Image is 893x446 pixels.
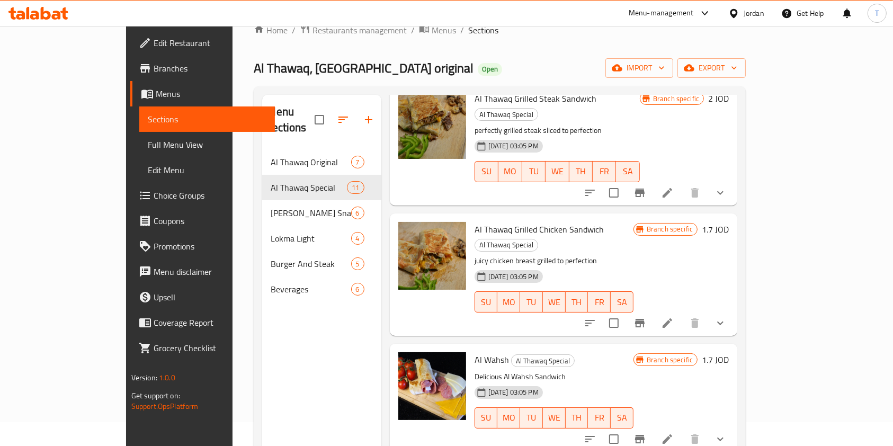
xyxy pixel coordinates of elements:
[271,156,351,168] span: Al Thawaq Original
[593,161,616,182] button: FR
[130,183,275,208] a: Choice Groups
[262,145,381,306] nav: Menu sections
[484,141,543,151] span: [DATE] 03:05 PM
[605,58,673,78] button: import
[597,164,612,179] span: FR
[156,87,267,100] span: Menus
[475,124,640,137] p: perfectly grilled steak sliced to perfection
[351,257,364,270] div: items
[262,251,381,276] div: Burger And Steak5
[682,310,708,336] button: delete
[154,62,267,75] span: Branches
[520,291,543,313] button: TU
[577,310,603,336] button: sort-choices
[502,295,516,310] span: MO
[475,370,633,383] p: Delicious Al Wahsh Sandwich
[148,138,267,151] span: Full Menu View
[331,107,356,132] span: Sort sections
[131,389,180,403] span: Get support on:
[352,157,364,167] span: 7
[714,433,727,445] svg: Show Choices
[484,272,543,282] span: [DATE] 03:05 PM
[419,23,456,37] a: Menus
[139,106,275,132] a: Sections
[271,181,347,194] div: Al Thawaq Special
[611,407,633,429] button: SA
[566,407,588,429] button: TH
[620,164,635,179] span: SA
[130,208,275,234] a: Coupons
[347,181,364,194] div: items
[262,200,381,226] div: [PERSON_NAME] Snacks6
[292,24,296,37] li: /
[520,407,543,429] button: TU
[511,354,575,367] div: Al Thawaq Special
[615,295,629,310] span: SA
[875,7,879,19] span: T
[708,180,733,206] button: show more
[460,24,464,37] li: /
[478,65,502,74] span: Open
[475,221,604,237] span: Al Thawaq Grilled Chicken Sandwich
[522,161,546,182] button: TU
[266,104,314,136] h2: Menu sections
[130,310,275,335] a: Coverage Report
[154,215,267,227] span: Coupons
[570,410,584,425] span: TH
[254,56,474,80] span: Al Thawaq, [GEOGRAPHIC_DATA] original
[352,234,364,244] span: 4
[432,24,456,37] span: Menus
[398,91,466,159] img: Al Thawaq Grilled Steak Sandwich
[526,164,541,179] span: TU
[484,387,543,397] span: [DATE] 03:05 PM
[475,352,509,368] span: Al Wahsh
[475,108,538,121] div: Al Thawaq Special
[131,399,199,413] a: Support.OpsPlatform
[139,132,275,157] a: Full Menu View
[398,352,466,420] img: Al Wahsh
[614,61,665,75] span: import
[352,284,364,295] span: 6
[139,157,275,183] a: Edit Menu
[159,371,175,385] span: 1.0.0
[524,295,539,310] span: TU
[130,81,275,106] a: Menus
[627,180,653,206] button: Branch-specific-item
[475,109,538,121] span: Al Thawaq Special
[154,189,267,202] span: Choice Groups
[661,317,674,329] a: Edit menu item
[154,316,267,329] span: Coverage Report
[130,259,275,284] a: Menu disclaimer
[603,312,625,334] span: Select to update
[677,58,746,78] button: export
[130,30,275,56] a: Edit Restaurant
[475,239,538,252] div: Al Thawaq Special
[411,24,415,37] li: /
[497,291,520,313] button: MO
[497,407,520,429] button: MO
[262,276,381,302] div: Beverages6
[130,284,275,310] a: Upsell
[262,175,381,200] div: Al Thawaq Special11
[475,239,538,251] span: Al Thawaq Special
[569,161,593,182] button: TH
[312,24,407,37] span: Restaurants management
[262,149,381,175] div: Al Thawaq Original7
[642,355,697,365] span: Branch specific
[475,407,498,429] button: SU
[708,91,729,106] h6: 2 JOD
[475,254,633,267] p: juicy chicken breast grilled to perfection
[478,63,502,76] div: Open
[550,164,565,179] span: WE
[352,259,364,269] span: 5
[661,186,674,199] a: Edit menu item
[546,161,569,182] button: WE
[347,183,363,193] span: 11
[615,410,629,425] span: SA
[524,410,539,425] span: TU
[271,257,351,270] div: Burger And Steak
[547,410,561,425] span: WE
[744,7,764,19] div: Jordan
[148,113,267,126] span: Sections
[475,161,498,182] button: SU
